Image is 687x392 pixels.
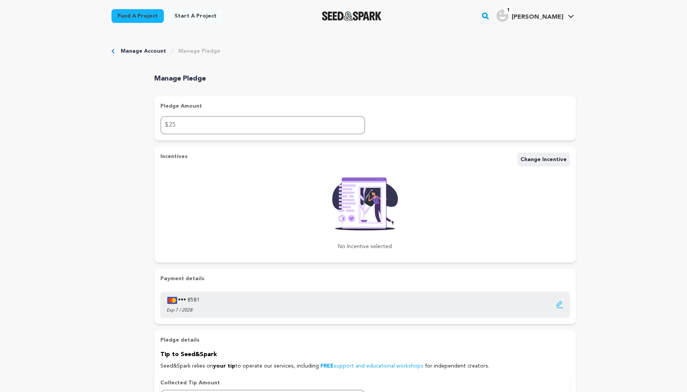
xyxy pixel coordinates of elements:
[504,6,513,14] span: 1
[178,47,220,55] a: Manage Pledge
[517,153,570,166] button: Change Incentive
[326,173,404,231] img: Seed&Spark Rafiki Image
[495,8,575,24] span: Clifton J.'s Profile
[496,10,563,22] div: Clifton J.'s Profile
[121,47,166,55] a: Manage Account
[322,11,382,21] img: Seed&Spark Logo Dark Mode
[512,14,563,20] span: [PERSON_NAME]
[112,47,576,55] div: Breadcrumb
[320,363,334,369] span: FREE
[160,362,570,370] p: Seed&Spark relies on to operate our services, including for independent creators.
[160,336,570,344] h3: Pledge details
[496,10,509,22] img: user.png
[166,295,178,306] img: mastercard.png
[160,153,188,166] h3: Incentives
[160,102,570,110] h3: Pledge Amount
[154,73,576,90] h3: Manage Pledge
[112,9,164,23] a: Fund a project
[160,116,365,134] input: Enter pledge amount
[322,11,382,21] a: Seed&Spark Homepage
[160,350,570,359] p: Tip to Seed&Spark
[166,306,200,315] p: Exp 7 / 2028
[165,121,168,130] span: $
[160,379,570,387] h3: Collected Tip Amount
[168,9,223,23] a: Start a project
[178,296,200,305] p: ••• 8581
[521,157,567,162] span: Change Incentive
[160,275,570,282] h3: Payment details
[213,363,235,369] span: your tip
[320,363,424,369] a: FREEsupport and educational workshops
[495,8,575,22] a: Clifton J.'s Profile
[263,243,467,250] p: No Incentive selected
